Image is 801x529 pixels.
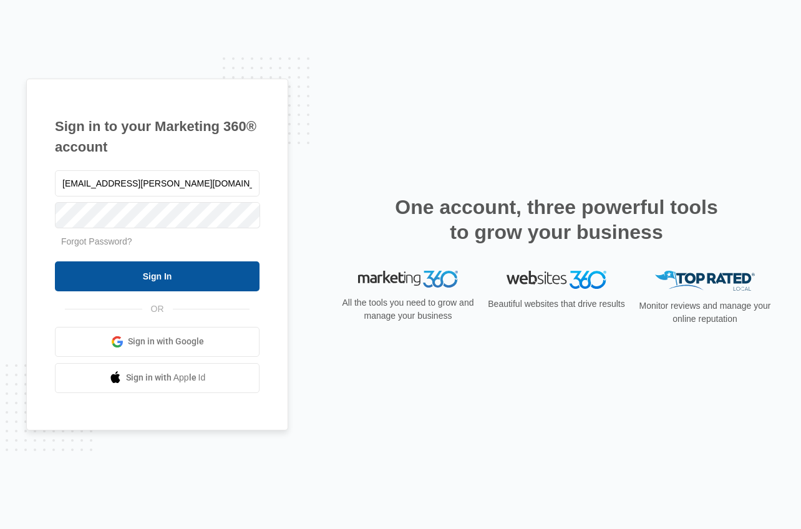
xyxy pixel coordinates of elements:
[338,296,478,323] p: All the tools you need to grow and manage your business
[358,271,458,288] img: Marketing 360
[635,299,775,326] p: Monitor reviews and manage your online reputation
[55,116,260,157] h1: Sign in to your Marketing 360® account
[61,236,132,246] a: Forgot Password?
[507,271,606,289] img: Websites 360
[55,170,260,197] input: Email
[487,298,626,311] p: Beautiful websites that drive results
[55,327,260,357] a: Sign in with Google
[391,195,722,245] h2: One account, three powerful tools to grow your business
[128,335,204,348] span: Sign in with Google
[142,303,173,316] span: OR
[55,261,260,291] input: Sign In
[126,371,206,384] span: Sign in with Apple Id
[655,271,755,291] img: Top Rated Local
[55,363,260,393] a: Sign in with Apple Id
